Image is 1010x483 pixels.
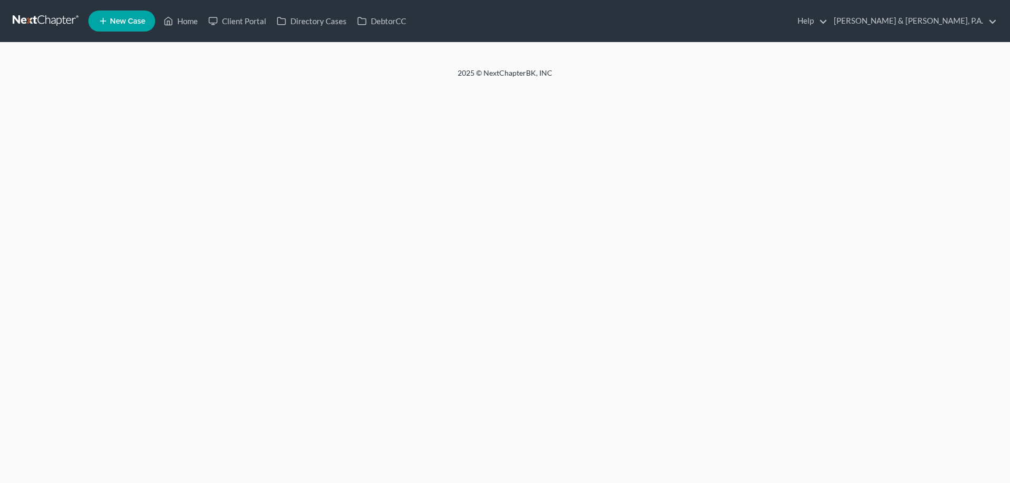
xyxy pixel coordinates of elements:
new-legal-case-button: New Case [88,11,155,32]
a: [PERSON_NAME] & [PERSON_NAME], P.A. [829,12,997,30]
div: 2025 © NextChapterBK, INC [205,68,805,87]
a: Directory Cases [271,12,352,30]
a: Help [792,12,827,30]
a: Home [158,12,203,30]
a: DebtorCC [352,12,411,30]
a: Client Portal [203,12,271,30]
